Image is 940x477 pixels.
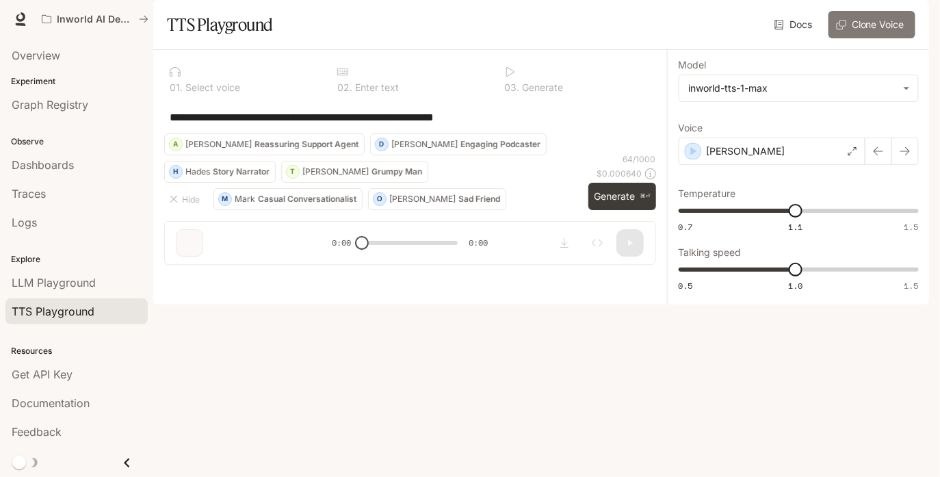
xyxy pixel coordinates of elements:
button: Clone Voice [828,11,915,38]
div: O [374,188,386,210]
p: Mark [235,195,255,203]
p: 0 1 . [170,83,183,92]
div: A [170,133,182,155]
div: H [170,161,182,183]
button: O[PERSON_NAME]Sad Friend [368,188,506,210]
p: Engaging Podcaster [460,140,540,149]
p: Select voice [183,83,240,92]
p: Hades [185,168,210,176]
div: inworld-tts-1-max [689,81,896,95]
p: [PERSON_NAME] [302,168,369,176]
p: ⌘⏎ [640,192,651,201]
p: Voice [679,123,703,133]
span: 1.5 [904,221,919,233]
span: 0.7 [679,221,693,233]
button: HHadesStory Narrator [164,161,276,183]
div: D [376,133,388,155]
span: 1.5 [904,280,919,292]
p: Talking speed [679,248,742,257]
p: Casual Conversationalist [258,195,356,203]
p: Model [679,60,707,70]
button: Generate⌘⏎ [588,183,656,211]
div: inworld-tts-1-max [679,75,918,101]
button: D[PERSON_NAME]Engaging Podcaster [370,133,547,155]
div: T [287,161,299,183]
p: 0 2 . [337,83,352,92]
span: 1.0 [789,280,803,292]
p: 64 / 1000 [623,153,656,165]
button: All workspaces [36,5,155,33]
p: Reassuring Support Agent [254,140,358,149]
div: M [219,188,231,210]
p: [PERSON_NAME] [391,140,458,149]
p: Story Narrator [213,168,270,176]
button: MMarkCasual Conversationalist [213,188,363,210]
p: [PERSON_NAME] [389,195,456,203]
span: 1.1 [789,221,803,233]
h1: TTS Playground [167,11,273,38]
p: Generate [520,83,564,92]
p: 0 3 . [505,83,520,92]
button: A[PERSON_NAME]Reassuring Support Agent [164,133,365,155]
a: Docs [772,11,818,38]
p: Enter text [352,83,399,92]
p: Temperature [679,189,736,198]
p: Inworld AI Demos [57,14,133,25]
p: [PERSON_NAME] [185,140,252,149]
button: T[PERSON_NAME]Grumpy Man [281,161,428,183]
p: Grumpy Man [371,168,422,176]
p: [PERSON_NAME] [707,144,785,158]
button: Hide [164,188,208,210]
p: Sad Friend [458,195,500,203]
span: 0.5 [679,280,693,292]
